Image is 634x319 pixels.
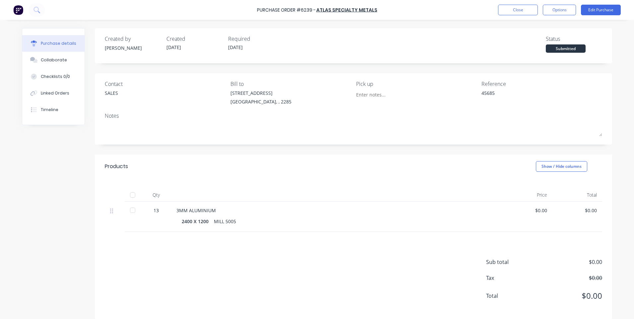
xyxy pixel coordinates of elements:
button: Options [543,5,576,15]
button: Close [498,5,538,15]
div: Products [105,162,128,170]
a: Atlas Specialty Metals [316,7,377,13]
div: $0.00 [508,207,547,214]
span: Tax [486,274,536,282]
div: Bill to [230,80,351,88]
button: Edit Purchase [581,5,621,15]
span: Total [486,292,536,300]
div: Contact [105,80,225,88]
div: Timeline [41,107,58,113]
div: Required [228,35,285,43]
div: [STREET_ADDRESS] [230,90,291,96]
button: Show / Hide columns [536,161,587,172]
div: Submitted [546,44,586,53]
span: $0.00 [536,258,602,266]
div: Purchase details [41,40,76,46]
div: Collaborate [41,57,67,63]
button: Checklists 0/0 [22,68,85,85]
div: 2400 X 1200 [182,217,214,226]
div: Notes [105,112,602,120]
div: 13 [147,207,166,214]
div: Price [503,188,552,202]
img: Factory [13,5,23,15]
div: Status [546,35,602,43]
div: MILL 5005 [214,217,236,226]
textarea: 45685 [481,90,564,104]
div: Qty [141,188,171,202]
div: [PERSON_NAME] [105,44,161,51]
div: Linked Orders [41,90,69,96]
div: Reference [481,80,602,88]
button: Timeline [22,101,85,118]
div: Checklists 0/0 [41,74,70,80]
div: Created [166,35,223,43]
div: Created by [105,35,161,43]
div: [GEOGRAPHIC_DATA], , 2285 [230,98,291,105]
span: Sub total [486,258,536,266]
button: Collaborate [22,52,85,68]
div: 3MM ALUMINIUM [176,207,497,214]
div: Purchase Order #6239 - [257,7,316,14]
input: Enter notes... [356,90,416,99]
span: $0.00 [536,274,602,282]
div: Total [552,188,602,202]
button: Linked Orders [22,85,85,101]
div: SALES [105,90,118,96]
div: Pick up [356,80,477,88]
span: $0.00 [536,290,602,302]
button: Purchase details [22,35,85,52]
div: $0.00 [558,207,597,214]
